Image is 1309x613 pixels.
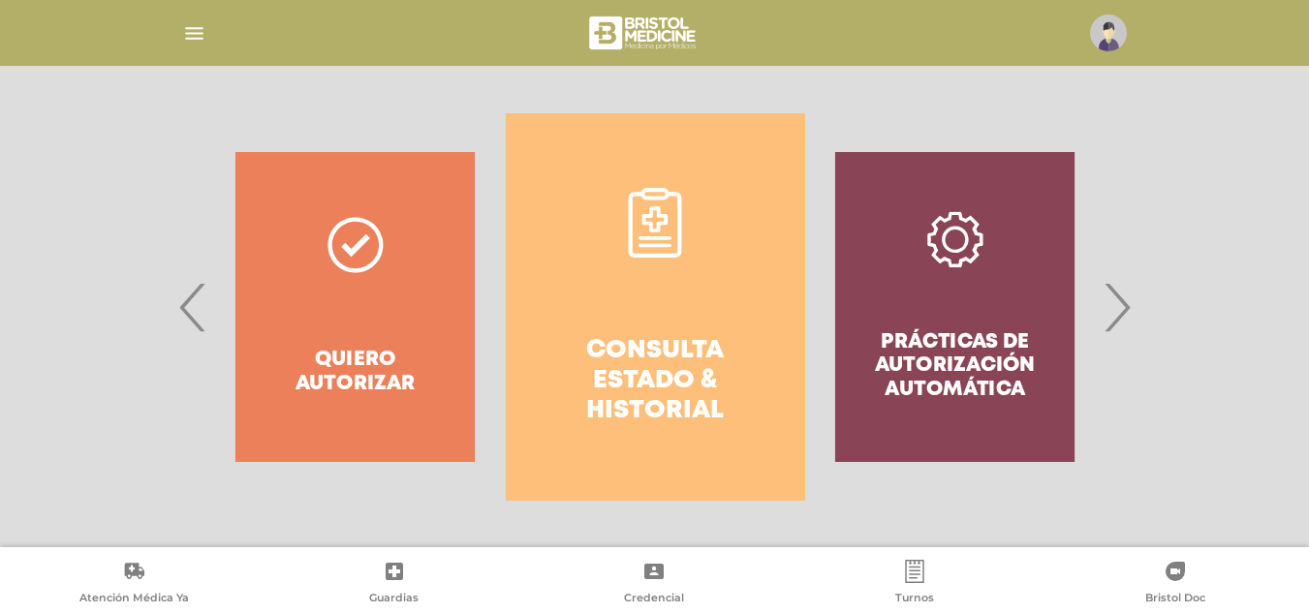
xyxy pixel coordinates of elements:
[1145,591,1205,608] span: Bristol Doc
[1090,15,1127,51] img: profile-placeholder.svg
[541,336,770,427] h4: Consulta estado & historial
[182,21,206,46] img: Cober_menu-lines-white.svg
[1044,560,1305,609] a: Bristol Doc
[524,560,785,609] a: Credencial
[79,591,189,608] span: Atención Médica Ya
[506,113,805,501] a: Consulta estado & historial
[174,255,212,359] span: Previous
[895,591,934,608] span: Turnos
[265,560,525,609] a: Guardias
[785,560,1045,609] a: Turnos
[624,591,684,608] span: Credencial
[4,560,265,609] a: Atención Médica Ya
[586,10,701,56] img: bristol-medicine-blanco.png
[1098,255,1136,359] span: Next
[369,591,419,608] span: Guardias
